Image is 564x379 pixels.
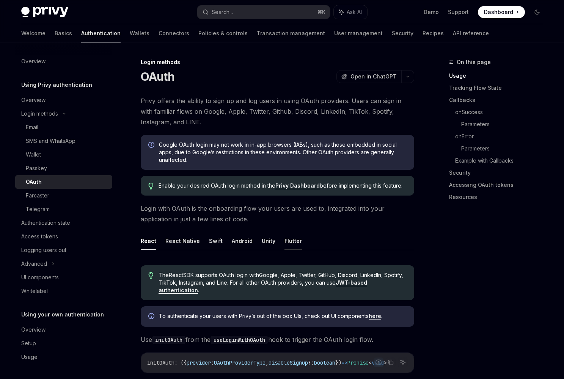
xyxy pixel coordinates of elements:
a: Support [448,8,469,16]
div: Wallet [26,150,41,159]
a: Accessing OAuth tokens [449,179,549,191]
span: Promise [347,359,369,366]
button: Android [232,232,253,250]
a: Telegram [15,202,112,216]
div: Login methods [21,109,58,118]
div: UI components [21,273,59,282]
span: : [211,359,214,366]
button: Search...⌘K [197,5,330,19]
span: < [369,359,372,366]
span: On this page [457,58,491,67]
svg: Info [148,142,156,149]
span: Google OAuth login may not work in in-app browsers (IABs), such as those embedded in social apps,... [159,141,407,164]
div: Passkey [26,164,47,173]
a: Overview [15,323,112,337]
a: Overview [15,93,112,107]
div: SMS and WhatsApp [26,136,75,146]
a: Recipes [423,24,444,42]
code: useLoginWithOAuth [211,336,268,344]
a: Usage [449,70,549,82]
button: React Native [165,232,200,250]
svg: Info [148,313,156,321]
svg: Tip [148,183,154,189]
div: Authentication state [21,218,70,227]
code: initOAuth [152,336,185,344]
div: Login methods [141,58,414,66]
a: Authentication state [15,216,112,230]
button: Copy the contents from the code block [386,357,396,367]
a: Parameters [461,143,549,155]
span: provider [187,359,211,366]
svg: Tip [148,272,154,279]
div: Overview [21,325,46,334]
div: Telegram [26,205,50,214]
div: Overview [21,57,46,66]
h5: Using your own authentication [21,310,104,319]
button: Ask AI [398,357,408,367]
span: Enable your desired OAuth login method in the before implementing this feature. [159,182,406,189]
a: Parameters [461,118,549,130]
a: Example with Callbacks [455,155,549,167]
a: Connectors [159,24,189,42]
button: Report incorrect code [374,357,383,367]
span: Privy offers the ability to sign up and log users in using OAuth providers. Users can sign in wit... [141,96,414,127]
span: Use from the hook to trigger the OAuth login flow. [141,334,414,345]
a: Tracking Flow State [449,82,549,94]
span: ⌘ K [317,9,325,15]
a: Logging users out [15,243,112,257]
span: Login with OAuth is the onboarding flow your users are used to, integrated into your application ... [141,203,414,224]
a: Privy Dashboard [275,182,320,189]
a: Transaction management [257,24,325,42]
div: Advanced [21,259,47,268]
span: boolean [314,359,335,366]
div: Access tokens [21,232,58,241]
a: Wallets [130,24,149,42]
a: Setup [15,337,112,350]
span: void [372,359,384,366]
a: Callbacks [449,94,549,106]
div: Overview [21,96,46,105]
button: Flutter [284,232,302,250]
span: Open in ChatGPT [350,73,397,80]
h1: OAuth [141,70,174,83]
a: Security [392,24,413,42]
span: }) [335,359,341,366]
span: disableSignup [269,359,308,366]
a: Authentication [81,24,121,42]
span: initOAuth [147,359,174,366]
button: Unity [262,232,275,250]
a: Access tokens [15,230,112,243]
a: Demo [424,8,439,16]
a: Whitelabel [15,284,112,298]
span: Dashboard [484,8,513,16]
div: Farcaster [26,191,49,200]
div: Search... [212,8,233,17]
a: Passkey [15,161,112,175]
div: Email [26,123,38,132]
span: : ({ [174,359,187,366]
a: Wallet [15,148,112,161]
a: UI components [15,271,112,284]
span: > [384,359,387,366]
a: Dashboard [478,6,525,18]
a: User management [334,24,383,42]
a: onError [455,130,549,143]
span: ?: [308,359,314,366]
div: Usage [21,352,38,362]
span: To authenticate your users with Privy’s out of the box UIs, check out UI components . [159,312,407,320]
a: Overview [15,55,112,68]
div: OAuth [26,177,42,186]
span: , [266,359,269,366]
a: SMS and WhatsApp [15,134,112,148]
button: React [141,232,156,250]
span: => [341,359,347,366]
span: OAuthProviderType [214,359,266,366]
a: Security [449,167,549,179]
button: Ask AI [334,5,367,19]
img: dark logo [21,7,68,17]
button: Swift [209,232,223,250]
a: onSuccess [455,106,549,118]
div: Setup [21,339,36,348]
div: Logging users out [21,246,66,255]
button: Toggle dark mode [531,6,543,18]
